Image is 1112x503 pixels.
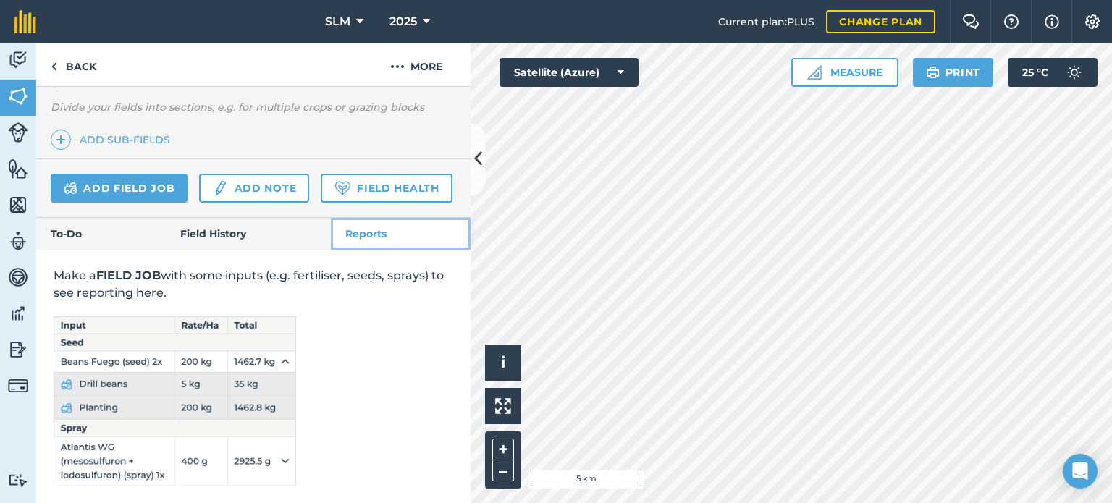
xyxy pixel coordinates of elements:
[8,303,28,324] img: svg+xml;base64,PD94bWwgdmVyc2lvbj0iMS4wIiBlbmNvZGluZz0idXRmLTgiPz4KPCEtLSBHZW5lcmF0b3I6IEFkb2JlIE...
[64,179,77,197] img: svg+xml;base64,PD94bWwgdmVyc2lvbj0iMS4wIiBlbmNvZGluZz0idXRmLTgiPz4KPCEtLSBHZW5lcmF0b3I6IEFkb2JlIE...
[166,218,330,250] a: Field History
[8,194,28,216] img: svg+xml;base64,PHN2ZyB4bWxucz0iaHR0cDovL3d3dy53My5vcmcvMjAwMC9zdmciIHdpZHRoPSI1NiIgaGVpZ2h0PSI2MC...
[212,179,228,197] img: svg+xml;base64,PD94bWwgdmVyc2lvbj0iMS4wIiBlbmNvZGluZz0idXRmLTgiPz4KPCEtLSBHZW5lcmF0b3I6IEFkb2JlIE...
[492,439,514,460] button: +
[8,230,28,252] img: svg+xml;base64,PD94bWwgdmVyc2lvbj0iMS4wIiBlbmNvZGluZz0idXRmLTgiPz4KPCEtLSBHZW5lcmF0b3I6IEFkb2JlIE...
[807,65,822,80] img: Ruler icon
[826,10,935,33] a: Change plan
[96,269,161,282] strong: FIELD JOB
[51,101,424,114] em: Divide your fields into sections, e.g. for multiple crops or grazing blocks
[8,473,28,487] img: svg+xml;base64,PD94bWwgdmVyc2lvbj0iMS4wIiBlbmNvZGluZz0idXRmLTgiPz4KPCEtLSBHZW5lcmF0b3I6IEFkb2JlIE...
[36,218,166,250] a: To-Do
[51,58,57,75] img: svg+xml;base64,PHN2ZyB4bWxucz0iaHR0cDovL3d3dy53My5vcmcvMjAwMC9zdmciIHdpZHRoPSI5IiBoZWlnaHQ9IjI0Ii...
[1003,14,1020,29] img: A question mark icon
[962,14,980,29] img: Two speech bubbles overlapping with the left bubble in the forefront
[495,398,511,414] img: Four arrows, one pointing top left, one top right, one bottom right and the last bottom left
[8,49,28,71] img: svg+xml;base64,PD94bWwgdmVyc2lvbj0iMS4wIiBlbmNvZGluZz0idXRmLTgiPz4KPCEtLSBHZW5lcmF0b3I6IEFkb2JlIE...
[1063,454,1098,489] div: Open Intercom Messenger
[325,13,350,30] span: SLM
[362,43,471,86] button: More
[51,174,188,203] a: Add field job
[56,131,66,148] img: svg+xml;base64,PHN2ZyB4bWxucz0iaHR0cDovL3d3dy53My5vcmcvMjAwMC9zdmciIHdpZHRoPSIxNCIgaGVpZ2h0PSIyNC...
[8,266,28,288] img: svg+xml;base64,PD94bWwgdmVyc2lvbj0iMS4wIiBlbmNvZGluZz0idXRmLTgiPz4KPCEtLSBHZW5lcmF0b3I6IEFkb2JlIE...
[390,58,405,75] img: svg+xml;base64,PHN2ZyB4bWxucz0iaHR0cDovL3d3dy53My5vcmcvMjAwMC9zdmciIHdpZHRoPSIyMCIgaGVpZ2h0PSIyNC...
[8,376,28,396] img: svg+xml;base64,PD94bWwgdmVyc2lvbj0iMS4wIiBlbmNvZGluZz0idXRmLTgiPz4KPCEtLSBHZW5lcmF0b3I6IEFkb2JlIE...
[8,85,28,107] img: svg+xml;base64,PHN2ZyB4bWxucz0iaHR0cDovL3d3dy53My5vcmcvMjAwMC9zdmciIHdpZHRoPSI1NiIgaGVpZ2h0PSI2MC...
[14,10,36,33] img: fieldmargin Logo
[926,64,940,81] img: svg+xml;base64,PHN2ZyB4bWxucz0iaHR0cDovL3d3dy53My5vcmcvMjAwMC9zdmciIHdpZHRoPSIxOSIgaGVpZ2h0PSIyNC...
[791,58,898,87] button: Measure
[1084,14,1101,29] img: A cog icon
[1045,13,1059,30] img: svg+xml;base64,PHN2ZyB4bWxucz0iaHR0cDovL3d3dy53My5vcmcvMjAwMC9zdmciIHdpZHRoPSIxNyIgaGVpZ2h0PSIxNy...
[492,460,514,481] button: –
[913,58,994,87] button: Print
[1022,58,1048,87] span: 25 ° C
[54,267,453,302] p: Make a with some inputs (e.g. fertiliser, seeds, sprays) to see reporting here.
[1008,58,1098,87] button: 25 °C
[1060,58,1089,87] img: svg+xml;base64,PD94bWwgdmVyc2lvbj0iMS4wIiBlbmNvZGluZz0idXRmLTgiPz4KPCEtLSBHZW5lcmF0b3I6IEFkb2JlIE...
[485,345,521,381] button: i
[321,174,452,203] a: Field Health
[500,58,639,87] button: Satellite (Azure)
[8,339,28,360] img: svg+xml;base64,PD94bWwgdmVyc2lvbj0iMS4wIiBlbmNvZGluZz0idXRmLTgiPz4KPCEtLSBHZW5lcmF0b3I6IEFkb2JlIE...
[199,174,309,203] a: Add note
[331,218,471,250] a: Reports
[36,43,111,86] a: Back
[8,158,28,179] img: svg+xml;base64,PHN2ZyB4bWxucz0iaHR0cDovL3d3dy53My5vcmcvMjAwMC9zdmciIHdpZHRoPSI1NiIgaGVpZ2h0PSI2MC...
[389,13,417,30] span: 2025
[718,14,814,30] span: Current plan : PLUS
[8,122,28,143] img: svg+xml;base64,PD94bWwgdmVyc2lvbj0iMS4wIiBlbmNvZGluZz0idXRmLTgiPz4KPCEtLSBHZW5lcmF0b3I6IEFkb2JlIE...
[501,353,505,371] span: i
[51,130,176,150] a: Add sub-fields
